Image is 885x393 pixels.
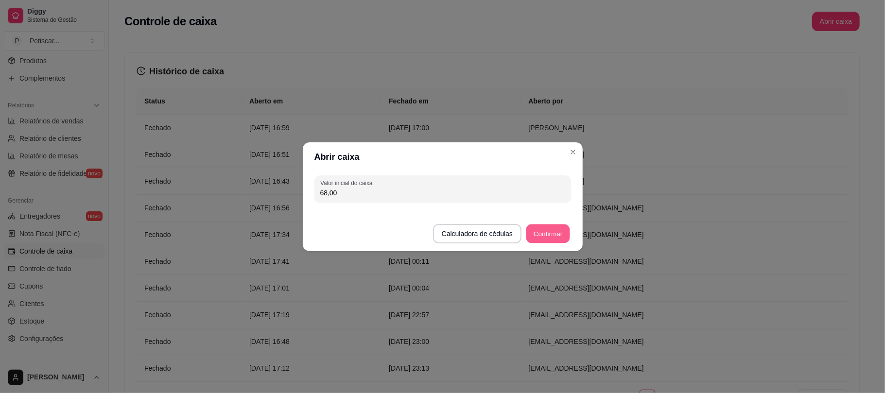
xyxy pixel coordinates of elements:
[303,142,583,171] header: Abrir caixa
[320,188,565,198] input: Valor inicial do caixa
[565,144,581,160] button: Close
[320,179,376,187] label: Valor inicial do caixa
[433,224,521,243] button: Calculadora de cédulas
[526,224,570,243] button: Confirmar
